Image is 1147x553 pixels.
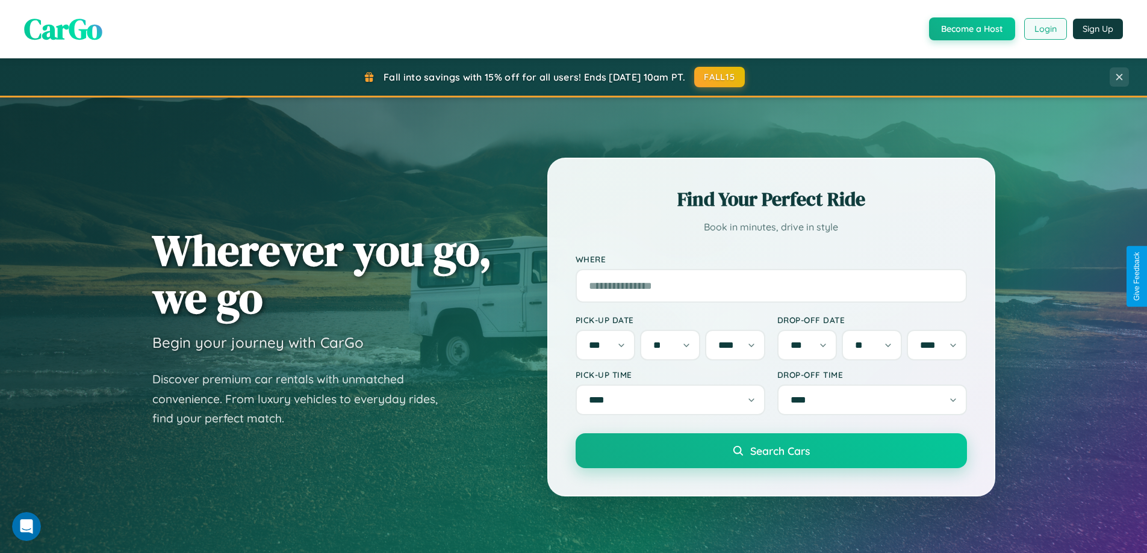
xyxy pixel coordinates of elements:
label: Where [576,254,967,264]
label: Drop-off Date [777,315,967,325]
span: CarGo [24,9,102,49]
button: Become a Host [929,17,1015,40]
button: Search Cars [576,433,967,468]
label: Drop-off Time [777,369,967,380]
button: Sign Up [1073,19,1123,39]
h1: Wherever you go, we go [152,226,492,321]
p: Discover premium car rentals with unmatched convenience. From luxury vehicles to everyday rides, ... [152,369,453,428]
div: Give Feedback [1133,252,1141,301]
span: Search Cars [750,444,810,457]
iframe: Intercom live chat [12,512,41,541]
label: Pick-up Date [576,315,765,325]
label: Pick-up Time [576,369,765,380]
h3: Begin your journey with CarGo [152,333,364,351]
span: Fall into savings with 15% off for all users! Ends [DATE] 10am PT. [384,71,685,83]
button: FALL15 [694,67,745,87]
h2: Find Your Perfect Ride [576,186,967,212]
p: Book in minutes, drive in style [576,218,967,236]
button: Login [1024,18,1067,40]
